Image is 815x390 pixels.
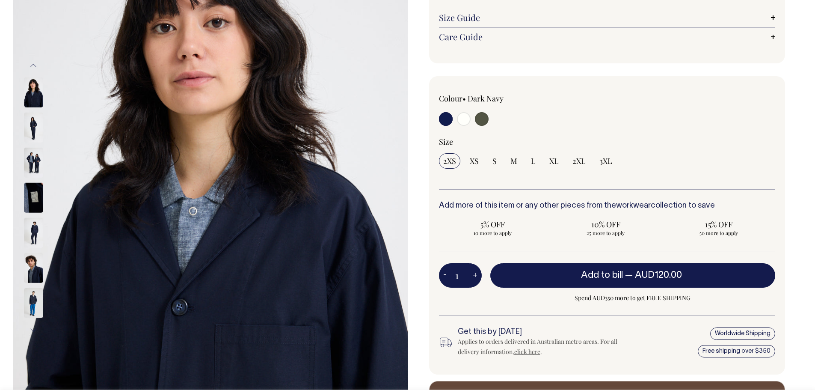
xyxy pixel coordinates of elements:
a: click here [514,348,540,356]
button: Previous [27,56,40,75]
img: dark-navy [24,288,43,318]
img: dark-navy [24,253,43,283]
img: dark-navy [24,148,43,178]
a: Size Guide [439,12,776,23]
img: dark-navy [24,77,43,107]
h6: Add more of this item or any other pieces from the collection to save [439,202,776,210]
a: Care Guide [439,32,776,42]
span: Add to bill [581,271,623,280]
span: M [510,156,517,166]
span: — [625,271,684,280]
span: S [492,156,497,166]
span: 50 more to apply [669,229,768,236]
img: dark-navy [24,183,43,213]
span: XL [549,156,559,166]
input: M [506,153,522,169]
button: Next [27,321,40,340]
h6: Get this by [DATE] [458,328,623,336]
button: Add to bill —AUD120.00 [490,263,776,287]
input: 2XS [439,153,460,169]
span: L [531,156,536,166]
input: 15% OFF 50 more to apply [665,217,773,239]
div: Size [439,137,776,147]
input: XL [545,153,563,169]
input: 2XL [568,153,590,169]
span: 25 more to apply [556,229,655,236]
div: Colour [439,93,574,104]
img: dark-navy [24,113,43,143]
input: 3XL [595,153,616,169]
img: dark-navy [24,218,43,248]
input: XS [465,153,483,169]
input: 5% OFF 10 more to apply [439,217,547,239]
span: 15% OFF [669,219,768,229]
span: AUD120.00 [635,271,682,280]
input: S [488,153,501,169]
span: XS [470,156,479,166]
div: Applies to orders delivered in Australian metro areas. For all delivery information, . [458,336,623,357]
a: workwear [616,202,651,209]
span: 10 more to apply [443,229,542,236]
input: L [527,153,540,169]
span: Spend AUD350 more to get FREE SHIPPING [490,293,776,303]
input: 10% OFF 25 more to apply [552,217,660,239]
button: + [468,267,482,284]
label: Dark Navy [468,93,504,104]
button: - [439,267,451,284]
span: 10% OFF [556,219,655,229]
span: 5% OFF [443,219,542,229]
span: 2XS [443,156,456,166]
span: 2XL [572,156,586,166]
span: 3XL [599,156,612,166]
span: • [462,93,466,104]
